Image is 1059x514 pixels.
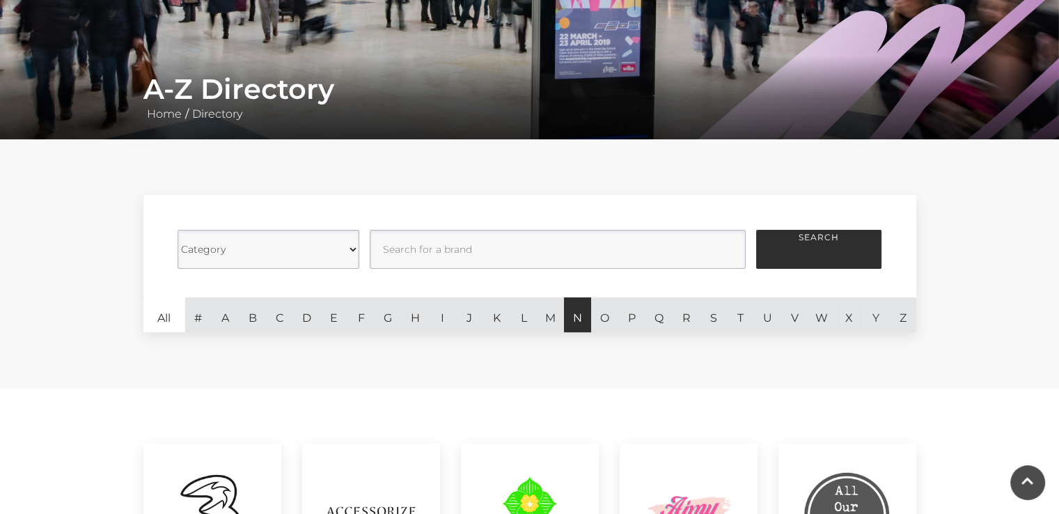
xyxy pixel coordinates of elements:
a: X [836,297,863,332]
a: S [700,297,727,332]
a: B [239,297,266,332]
input: Search for a brand [370,230,746,269]
a: K [483,297,510,332]
a: T [727,297,754,332]
a: D [293,297,320,332]
a: N [564,297,591,332]
a: Home [143,107,185,120]
a: U [754,297,781,332]
div: / [133,72,927,123]
a: J [456,297,483,332]
a: Q [645,297,673,332]
a: M [537,297,564,332]
a: W [808,297,836,332]
a: L [510,297,538,332]
a: F [347,297,375,332]
a: E [320,297,347,332]
a: O [591,297,618,332]
a: H [402,297,429,332]
a: Y [863,297,890,332]
a: R [673,297,700,332]
a: # [185,297,212,332]
a: I [429,297,456,332]
a: A [212,297,239,332]
button: Search [756,230,881,269]
a: V [781,297,808,332]
a: Z [889,297,916,332]
a: C [266,297,293,332]
a: Directory [189,107,246,120]
a: All [143,297,185,332]
a: G [375,297,402,332]
a: P [618,297,645,332]
h1: A-Z Directory [143,72,916,106]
